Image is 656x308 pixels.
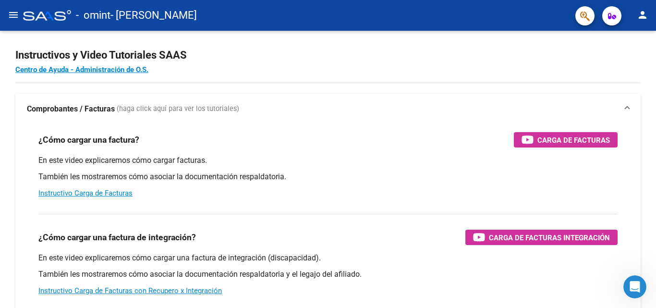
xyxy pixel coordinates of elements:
h3: ¿Cómo cargar una factura de integración? [38,231,196,244]
p: También les mostraremos cómo asociar la documentación respaldatoria y el legajo del afiliado. [38,269,618,280]
button: Carga de Facturas [514,132,618,148]
a: Centro de Ayuda - Administración de O.S. [15,65,148,74]
iframe: Intercom live chat [623,275,646,298]
button: Carga de Facturas Integración [465,230,618,245]
p: También les mostraremos cómo asociar la documentación respaldatoria. [38,172,618,182]
h3: ¿Cómo cargar una factura? [38,133,139,147]
p: En este video explicaremos cómo cargar una factura de integración (discapacidad). [38,253,618,263]
mat-icon: menu [8,9,19,21]
strong: Comprobantes / Facturas [27,104,115,114]
span: Carga de Facturas Integración [489,232,610,244]
span: (haga click aquí para ver los tutoriales) [117,104,239,114]
p: En este video explicaremos cómo cargar facturas. [38,155,618,166]
span: Carga de Facturas [537,134,610,146]
mat-icon: person [637,9,648,21]
mat-expansion-panel-header: Comprobantes / Facturas (haga click aquí para ver los tutoriales) [15,94,641,124]
a: Instructivo Carga de Facturas con Recupero x Integración [38,286,222,295]
a: Instructivo Carga de Facturas [38,189,133,197]
span: - omint [76,5,110,26]
h2: Instructivos y Video Tutoriales SAAS [15,46,641,64]
span: - [PERSON_NAME] [110,5,197,26]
